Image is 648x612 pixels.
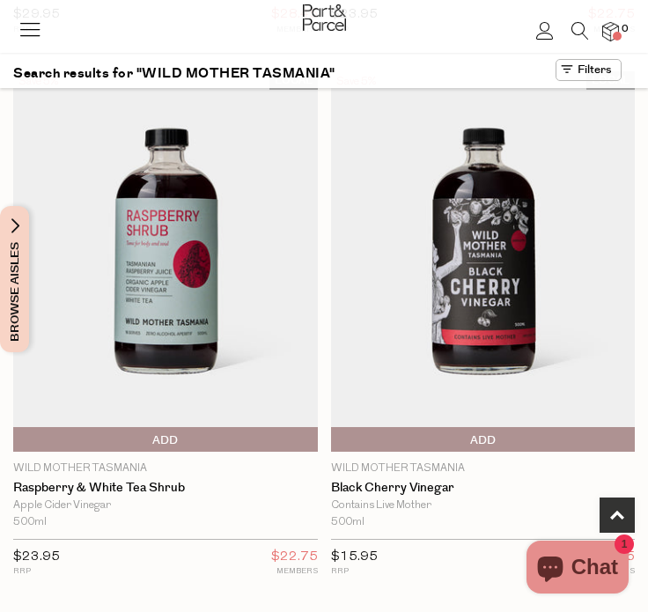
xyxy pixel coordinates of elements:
[271,547,318,568] span: $22.75
[271,564,318,578] small: MEMBERS
[303,4,346,31] img: Part&Parcel
[331,481,636,496] a: Black Cherry Vinegar
[13,71,318,452] img: Raspberry & White Tea Shrub
[13,564,60,578] small: RRP
[617,21,633,37] span: 0
[331,71,636,452] img: Black Cherry Vinegar
[331,514,364,531] span: 500ml
[331,461,636,476] p: Wild Mother Tasmania
[5,206,25,352] span: Browse Aisles
[521,541,634,598] inbox-online-store-chat: Shopify online store chat
[13,514,47,531] span: 500ml
[13,461,318,476] p: Wild Mother Tasmania
[602,22,619,41] a: 0
[13,59,335,88] h1: Search results for "WILD MOTHER TASMANIA"
[331,427,636,452] button: Add To Parcel
[13,498,318,514] div: Apple Cider Vinegar
[331,564,378,578] small: RRP
[13,481,318,496] a: Raspberry & White Tea Shrub
[331,498,636,514] div: Contains Live Mother
[13,427,318,452] button: Add To Parcel
[13,550,60,564] span: $23.95
[331,550,378,564] span: $15.95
